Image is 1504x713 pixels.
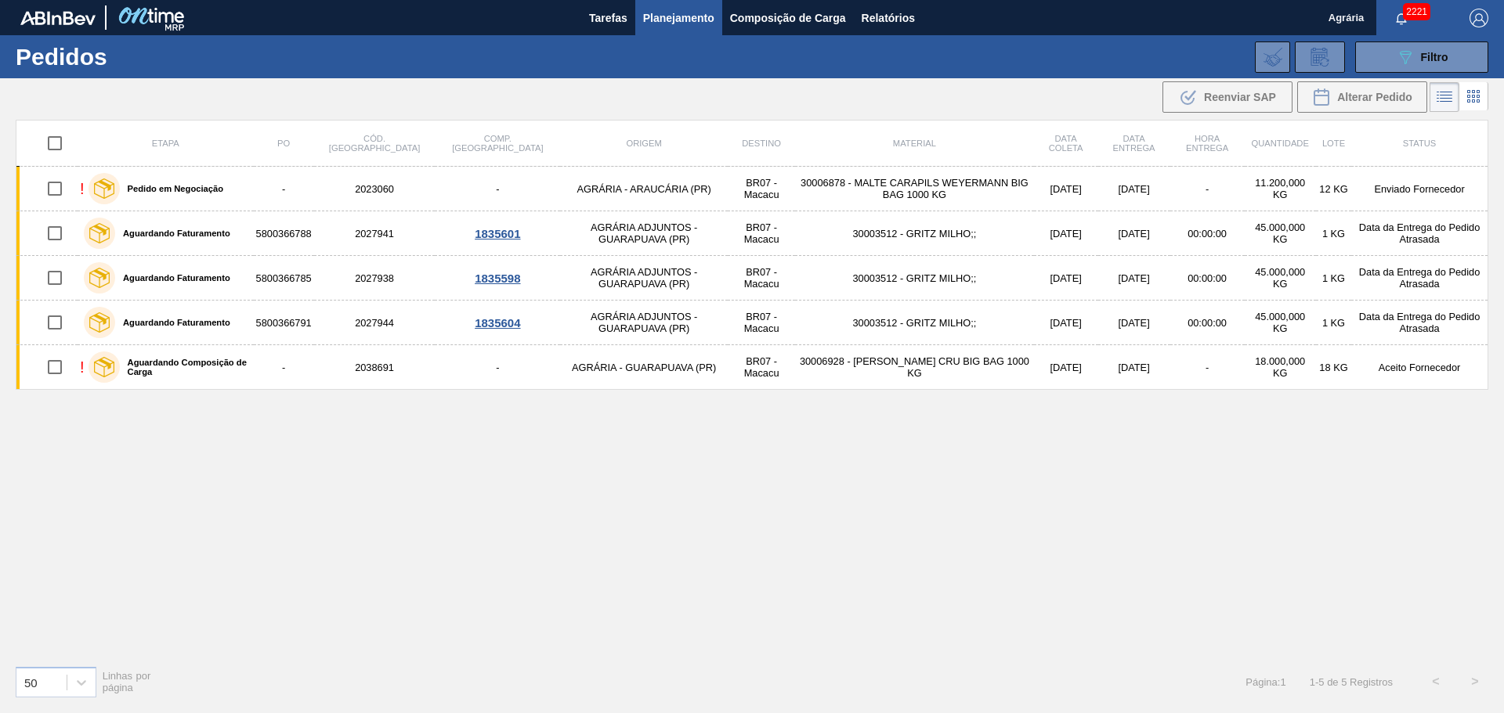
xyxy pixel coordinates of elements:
[115,229,230,238] label: Aguardando Faturamento
[728,167,795,211] td: BR07 - Macacu
[16,345,1488,390] a: !Aguardando Composição de Carga-2038691-AGRÁRIA - GUARAPUAVA (PR)BR07 - Macacu30006928 - [PERSON_...
[795,211,1034,256] td: 30003512 - GRITZ MILHO;;
[16,48,250,66] h1: Pedidos
[1098,301,1170,345] td: [DATE]
[1322,139,1345,148] span: Lote
[1351,256,1488,301] td: Data da Entrega do Pedido Atrasada
[1034,167,1098,211] td: [DATE]
[589,9,627,27] span: Tarefas
[120,358,248,376] label: Aguardando Composição de Carga
[314,301,436,345] td: 2027944
[16,256,1488,301] a: Aguardando Faturamento58003667852027938AGRÁRIA ADJUNTOS - GUARAPUAVA (PR)BR07 - Macacu30003512 - ...
[643,9,714,27] span: Planejamento
[893,139,936,148] span: Material
[1337,91,1412,103] span: Alterar Pedido
[1416,662,1455,701] button: <
[1098,345,1170,390] td: [DATE]
[314,211,436,256] td: 2027941
[560,167,728,211] td: AGRÁRIA - ARAUCÁRIA (PR)
[16,211,1488,256] a: Aguardando Faturamento58003667882027941AGRÁRIA ADJUNTOS - GUARAPUAVA (PR)BR07 - Macacu30003512 - ...
[329,134,420,153] span: Cód. [GEOGRAPHIC_DATA]
[795,167,1034,211] td: 30006878 - MALTE CARAPILS WEYERMANN BIG BAG 1000 KG
[862,9,915,27] span: Relatórios
[314,256,436,301] td: 2027938
[20,11,96,25] img: TNhmsLtSVTkK8tSr43FrP2fwEKptu5GPRR3wAAAABJRU5ErkJggg==
[1455,662,1495,701] button: >
[120,184,223,193] label: Pedido em Negociação
[152,139,179,148] span: Etapa
[1421,51,1448,63] span: Filtro
[728,345,795,390] td: BR07 - Macacu
[1252,139,1309,148] span: Quantidade
[1170,211,1245,256] td: 00:00:00
[80,180,85,198] div: !
[437,272,558,285] div: 1835598
[1034,211,1098,256] td: [DATE]
[1255,41,1290,73] div: Importar Negociações dos Pedidos
[560,301,728,345] td: AGRÁRIA ADJUNTOS - GUARAPUAVA (PR)
[16,301,1488,345] a: Aguardando Faturamento58003667912027944AGRÁRIA ADJUNTOS - GUARAPUAVA (PR)BR07 - Macacu30003512 - ...
[1245,256,1316,301] td: 45.000,000 KG
[437,316,558,329] div: 1835604
[1430,82,1459,112] div: Visão em Lista
[1098,256,1170,301] td: [DATE]
[1297,81,1427,113] div: Alterar Pedido
[1098,211,1170,256] td: [DATE]
[254,301,314,345] td: 5800366791
[1170,256,1245,301] td: 00:00:00
[1459,82,1488,112] div: Visão em Cards
[560,345,728,390] td: AGRÁRIA - GUARAPUAVA (PR)
[435,345,560,390] td: -
[254,345,314,390] td: -
[1170,345,1245,390] td: -
[1351,167,1488,211] td: Enviado Fornecedor
[1310,676,1393,688] span: 1 - 5 de 5 Registros
[254,167,314,211] td: -
[560,256,728,301] td: AGRÁRIA ADJUNTOS - GUARAPUAVA (PR)
[1204,91,1276,103] span: Reenviar SAP
[1245,345,1316,390] td: 18.000,000 KG
[1316,211,1351,256] td: 1 KG
[1049,134,1083,153] span: Data coleta
[795,256,1034,301] td: 30003512 - GRITZ MILHO;;
[1162,81,1292,113] div: Reenviar SAP
[1245,211,1316,256] td: 45.000,000 KG
[103,670,151,693] span: Linhas por página
[1034,301,1098,345] td: [DATE]
[254,256,314,301] td: 5800366785
[314,167,436,211] td: 2023060
[1376,7,1426,29] button: Notificações
[1034,345,1098,390] td: [DATE]
[728,211,795,256] td: BR07 - Macacu
[1245,301,1316,345] td: 45.000,000 KG
[1403,139,1436,148] span: Status
[1351,345,1488,390] td: Aceito Fornecedor
[1316,345,1351,390] td: 18 KG
[16,167,1488,211] a: !Pedido em Negociação-2023060-AGRÁRIA - ARAUCÁRIA (PR)BR07 - Macacu30006878 - MALTE CARAPILS WEYE...
[115,273,230,283] label: Aguardando Faturamento
[254,211,314,256] td: 5800366788
[1245,167,1316,211] td: 11.200,000 KG
[435,167,560,211] td: -
[560,211,728,256] td: AGRÁRIA ADJUNTOS - GUARAPUAVA (PR)
[277,139,290,148] span: PO
[1186,134,1228,153] span: Hora Entrega
[24,675,38,689] div: 50
[1316,301,1351,345] td: 1 KG
[1170,301,1245,345] td: 00:00:00
[1316,256,1351,301] td: 1 KG
[1355,41,1488,73] button: Filtro
[730,9,846,27] span: Composição de Carga
[1113,134,1155,153] span: Data entrega
[1295,41,1345,73] div: Solicitação de Revisão de Pedidos
[452,134,543,153] span: Comp. [GEOGRAPHIC_DATA]
[626,139,661,148] span: Origem
[1034,256,1098,301] td: [DATE]
[1316,167,1351,211] td: 12 KG
[728,301,795,345] td: BR07 - Macacu
[728,256,795,301] td: BR07 - Macacu
[795,301,1034,345] td: 30003512 - GRITZ MILHO;;
[1470,9,1488,27] img: Logout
